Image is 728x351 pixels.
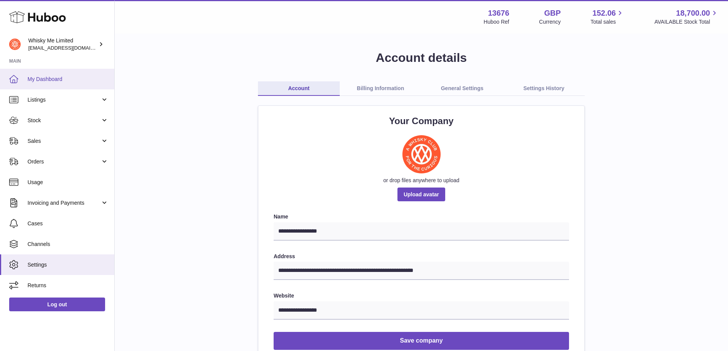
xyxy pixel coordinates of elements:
[28,76,109,83] span: My Dashboard
[28,199,101,207] span: Invoicing and Payments
[422,81,503,96] a: General Settings
[28,137,101,145] span: Sales
[503,81,585,96] a: Settings History
[676,8,710,18] span: 18,700.00
[9,39,21,50] img: hello@whisky-me.com
[9,298,105,311] a: Log out
[590,18,624,26] span: Total sales
[402,135,441,173] img: WhiskyMe-Logo.jpg
[28,241,109,248] span: Channels
[340,81,422,96] a: Billing Information
[127,50,716,66] h1: Account details
[274,177,569,184] div: or drop files anywhere to upload
[28,179,109,186] span: Usage
[28,261,109,269] span: Settings
[28,282,109,289] span: Returns
[28,220,109,227] span: Cases
[484,18,509,26] div: Huboo Ref
[590,8,624,26] a: 152.06 Total sales
[28,45,112,51] span: [EMAIL_ADDRESS][DOMAIN_NAME]
[654,8,719,26] a: 18,700.00 AVAILABLE Stock Total
[274,332,569,350] button: Save company
[274,115,569,127] h2: Your Company
[544,8,561,18] strong: GBP
[28,37,97,52] div: Whisky Me Limited
[397,188,445,201] span: Upload avatar
[274,253,569,260] label: Address
[539,18,561,26] div: Currency
[28,117,101,124] span: Stock
[28,96,101,104] span: Listings
[258,81,340,96] a: Account
[654,18,719,26] span: AVAILABLE Stock Total
[28,158,101,165] span: Orders
[592,8,616,18] span: 152.06
[488,8,509,18] strong: 13676
[274,213,569,220] label: Name
[274,292,569,299] label: Website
